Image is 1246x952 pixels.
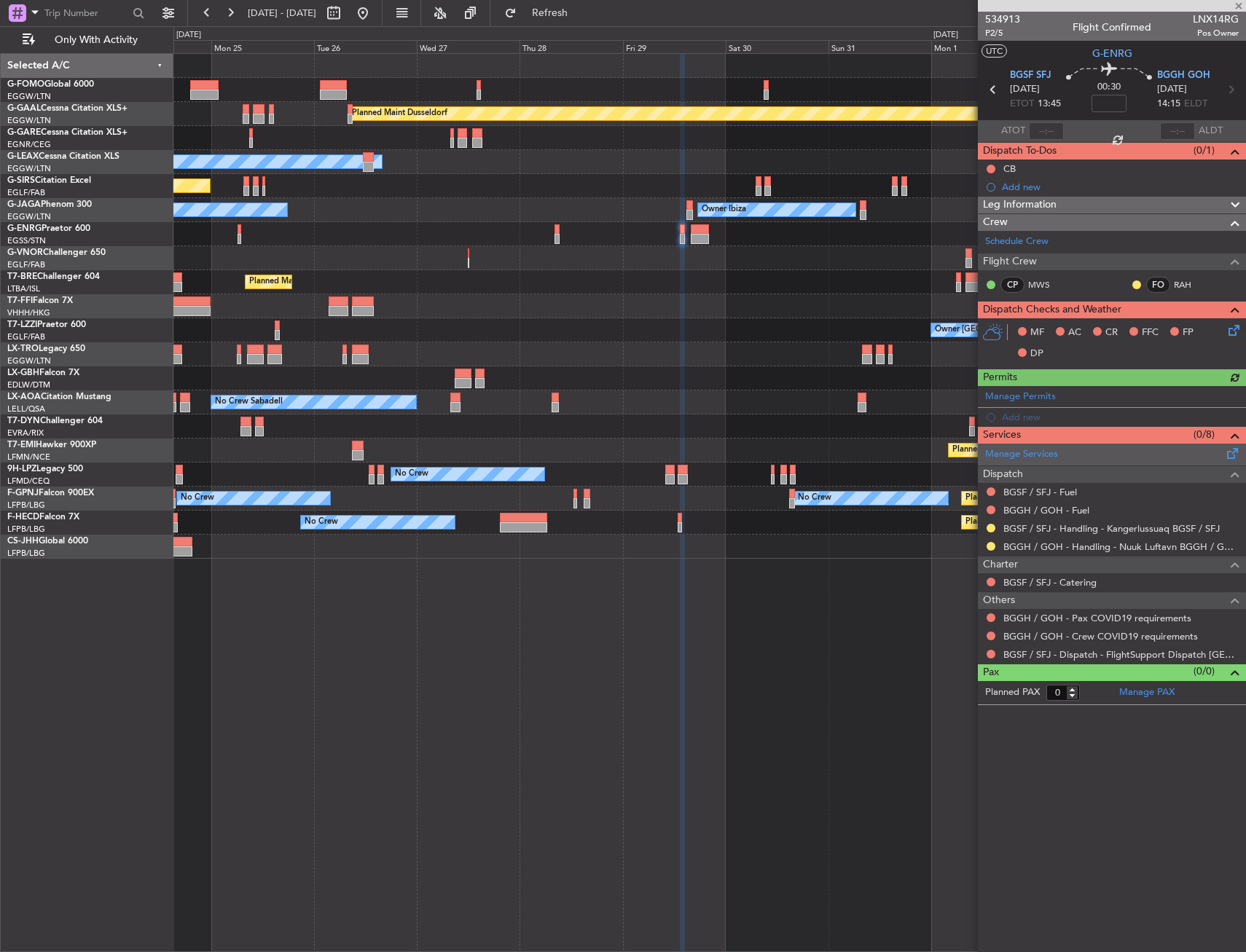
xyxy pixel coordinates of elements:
span: 00:30 [1097,80,1121,95]
span: P2/5 [985,27,1020,39]
span: 534913 [985,12,1020,27]
span: FP [1183,326,1194,340]
a: LFMN/NCE [7,452,50,463]
a: LTBA/ISL [7,283,40,294]
span: Dispatch [983,466,1023,483]
a: LX-TROLegacy 650 [7,345,85,353]
div: Owner [GEOGRAPHIC_DATA] ([GEOGRAPHIC_DATA]) [935,319,1136,341]
span: Pax [983,664,999,681]
span: [DATE] [1010,82,1040,97]
a: G-GARECessna Citation XLS+ [7,128,128,137]
span: ELDT [1184,97,1207,111]
span: Refresh [520,8,581,18]
a: LFPB/LBG [7,500,45,511]
span: G-SIRS [7,176,35,185]
span: CR [1105,326,1118,340]
a: RAH [1174,278,1207,291]
div: Tue 26 [314,40,417,53]
label: Planned PAX [985,685,1040,700]
a: LX-GBHFalcon 7X [7,369,79,377]
a: LFPB/LBG [7,548,45,559]
span: (0/1) [1194,143,1215,158]
div: Wed 27 [417,40,520,53]
div: Add new [1002,181,1239,193]
span: (0/0) [1194,664,1215,679]
span: Pos Owner [1193,27,1239,39]
span: F-GPNJ [7,489,39,497]
a: G-JAGAPhenom 300 [7,200,92,209]
div: Mon 1 [931,40,1034,53]
span: G-JAGA [7,200,41,209]
div: No Crew Sabadell [215,391,283,413]
span: T7-EMI [7,441,36,449]
a: Schedule Crew [985,235,1049,249]
span: G-GAAL [7,104,41,113]
span: LX-GBH [7,369,39,377]
div: CP [1000,277,1024,293]
div: Planned Maint [GEOGRAPHIC_DATA] ([GEOGRAPHIC_DATA]) [965,487,1195,509]
span: AC [1068,326,1081,340]
a: EGGW/LTN [7,91,51,102]
div: No Crew [181,487,214,509]
a: T7-BREChallenger 604 [7,272,100,281]
a: EGLF/FAB [7,187,45,198]
div: Thu 28 [520,40,622,53]
span: Others [983,592,1015,609]
span: DP [1030,347,1043,361]
div: Fri 29 [623,40,726,53]
a: G-VNORChallenger 650 [7,248,106,257]
a: T7-LZZIPraetor 600 [7,320,86,329]
span: ALDT [1199,124,1223,138]
span: Flight Crew [983,253,1037,270]
span: T7-LZZI [7,320,37,329]
div: No Crew [798,487,831,509]
a: EGGW/LTN [7,355,51,366]
span: 14:15 [1157,97,1180,111]
button: UTC [981,44,1007,58]
span: G-LEAX [7,152,39,161]
a: BGGH / GOH - Handling - Nuuk Luftavn BGGH / GOH [1003,540,1239,553]
a: LFPB/LBG [7,524,45,535]
span: LX-TRO [7,345,39,353]
span: G-ENRG [7,224,42,233]
div: Flight Confirmed [1073,20,1151,35]
input: Trip Number [44,2,128,24]
span: LX-AOA [7,393,41,401]
a: MWS [1028,278,1061,291]
div: FO [1146,277,1170,293]
a: EGGW/LTN [7,211,51,222]
span: [DATE] - [DATE] [248,7,316,20]
span: [DATE] [1157,82,1187,97]
a: G-FOMOGlobal 6000 [7,80,94,89]
span: Leg Information [983,197,1057,213]
a: EDLW/DTM [7,379,50,390]
span: Services [983,427,1021,444]
button: Only With Activity [16,28,158,52]
span: G-ENRG [1092,46,1132,61]
div: Sun 31 [828,40,931,53]
span: CS-JHH [7,537,39,546]
a: EGNR/CEG [7,139,51,150]
a: VHHH/HKG [7,307,50,318]
a: F-GPNJFalcon 900EX [7,489,94,497]
a: BGGH / GOH - Crew COVID19 requirements [1003,630,1198,642]
span: ETOT [1010,97,1034,111]
div: Owner Ibiza [702,199,746,221]
span: G-FOMO [7,80,44,89]
span: T7-DYN [7,417,40,425]
a: CS-JHHGlobal 6000 [7,537,88,546]
span: ATOT [1001,124,1025,138]
span: Crew [983,214,1008,231]
div: Sat 30 [726,40,828,53]
span: G-VNOR [7,248,43,257]
div: CB [1003,162,1016,175]
a: T7-EMIHawker 900XP [7,441,96,449]
a: G-ENRGPraetor 600 [7,224,90,233]
span: BGGH GOH [1157,68,1210,83]
a: EVRA/RIX [7,428,44,438]
span: Charter [983,556,1018,573]
a: BGSF / SFJ - Handling - Kangerlussuaq BGSF / SFJ [1003,522,1220,535]
span: (0/8) [1194,427,1215,442]
div: [DATE] [176,29,201,42]
div: No Crew [395,463,428,485]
